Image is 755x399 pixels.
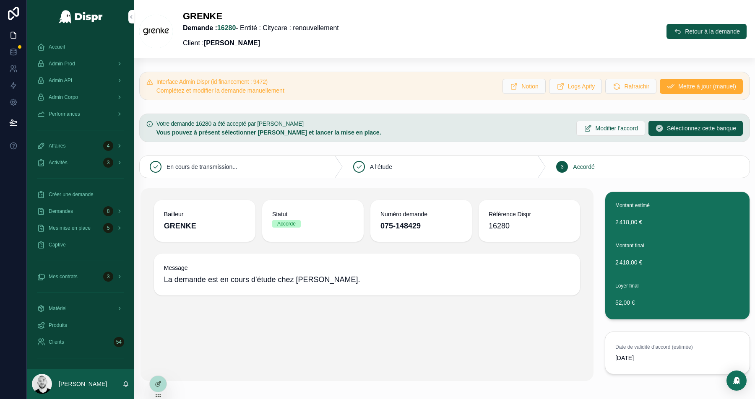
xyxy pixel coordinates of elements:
[615,344,739,350] span: Date de validité d’accord (estimée)
[49,60,75,67] span: Admin Prod
[103,141,113,151] div: 4
[615,258,739,267] span: 2 418,00 €
[49,111,80,117] span: Performances
[726,370,747,391] div: Open Intercom Messenger
[272,210,354,218] span: Statut
[183,23,339,33] p: - Entité : Citycare : renouvellement
[103,158,113,168] div: 3
[521,82,538,91] span: Notion
[164,222,196,230] strong: GRENKE
[615,218,739,226] span: 2 418,00 €
[156,128,570,137] div: **Vous pouvez à présent sélectionner GRENKE et lancer la mise en place.**
[660,79,743,94] button: Mettre à jour (manuel)
[167,163,237,171] span: En cours de transmission...
[156,129,381,136] strong: Vous pouvez à présent sélectionner [PERSON_NAME] et lancer la mise en place.
[549,79,602,94] button: Logs Apify
[103,223,113,233] div: 5
[32,301,129,316] a: Matériel
[156,87,284,94] span: Complétez et modifier la demande manuellement
[32,187,129,202] a: Créer une demande
[595,124,638,132] span: Modifier l'accord
[49,225,91,231] span: Mes mise en place
[49,159,68,166] span: Activités
[615,354,739,362] span: [DATE]
[49,322,67,329] span: Produits
[648,121,743,136] button: Sélectionnez cette banque
[49,273,78,280] span: Mes contrats
[32,204,129,219] a: Demandes8
[573,163,594,171] span: Accordé
[685,27,740,36] span: Retour à la demande
[32,269,129,284] a: Mes contrats3
[59,380,107,388] p: [PERSON_NAME]
[32,106,129,122] a: Performances
[576,121,645,136] button: Modifier l'accord
[678,82,736,91] span: Mettre à jour (manuel)
[32,237,129,252] a: Captive
[568,82,595,91] span: Logs Apify
[502,79,545,94] button: Notion
[103,206,113,216] div: 8
[164,274,570,285] span: La demande est en cours d'étude chez [PERSON_NAME].
[204,39,260,47] strong: [PERSON_NAME]
[489,210,570,218] span: Référence Dispr
[615,283,638,289] span: Loyer final
[27,34,134,369] div: scrollable content
[32,138,129,153] a: Affaires4
[49,241,66,248] span: Captive
[156,86,496,95] div: Complétez et modifier la demande manuellement
[164,210,245,218] span: Bailleur
[667,124,736,132] span: Sélectionnez cette banque
[183,10,339,23] h1: GRENKE
[32,155,129,170] a: Activités3
[489,220,510,232] span: 16280
[624,82,649,91] span: Rafraichir
[277,220,296,228] div: Accordé
[49,77,72,84] span: Admin API
[49,191,94,198] span: Créer une demande
[183,38,339,48] p: Client :
[49,142,65,149] span: Affaires
[32,56,129,71] a: Admin Prod
[32,220,129,236] a: Mes mise en place5
[615,298,739,307] span: 52,00 €
[666,24,747,39] button: Retour à la demande
[114,337,124,347] div: 54
[380,210,462,218] span: Numéro demande
[217,24,236,31] a: 16280
[32,318,129,333] a: Produits
[49,305,67,312] span: Matériel
[49,339,64,345] span: Clients
[32,73,129,88] a: Admin API
[370,163,392,171] span: A l'étude
[164,264,570,272] span: Message
[58,10,103,23] img: App logo
[156,121,570,127] h5: Votre demande 16280 a été accepté par GRENKE
[561,163,564,170] span: 3
[103,272,113,282] div: 3
[605,79,656,94] button: Rafraichir
[156,79,496,85] h5: Interface Admin Dispr (id financement : 9472)
[32,39,129,54] a: Accueil
[32,334,129,350] a: Clients54
[380,222,421,230] strong: 075-148429
[49,44,65,50] span: Accueil
[32,90,129,105] a: Admin Corpo
[615,202,650,208] span: Montant estimé
[183,24,236,31] strong: Demande :
[615,243,644,249] span: Montant final
[49,208,73,215] span: Demandes
[49,94,78,101] span: Admin Corpo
